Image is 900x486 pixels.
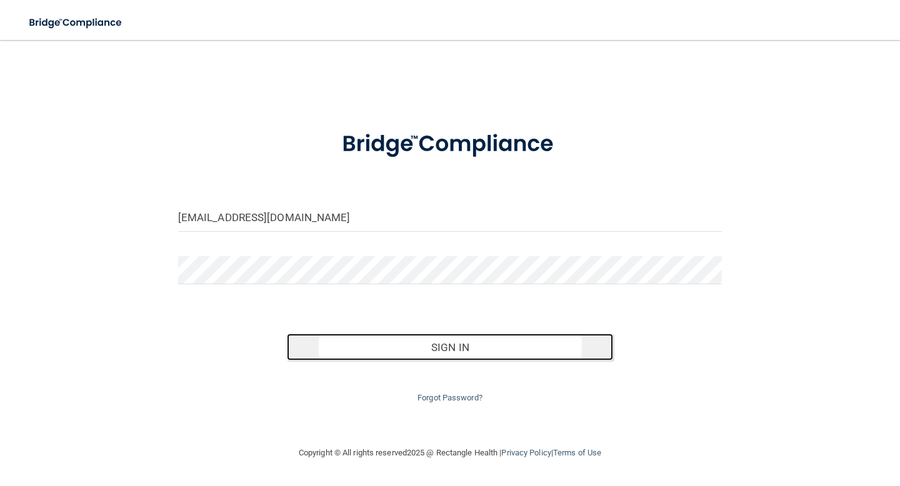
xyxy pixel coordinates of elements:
[222,433,678,473] div: Copyright © All rights reserved 2025 @ Rectangle Health | |
[178,204,722,232] input: Email
[501,448,551,457] a: Privacy Policy
[19,10,134,36] img: bridge_compliance_login_screen.278c3ca4.svg
[684,397,885,447] iframe: Drift Widget Chat Controller
[553,448,601,457] a: Terms of Use
[319,115,581,174] img: bridge_compliance_login_screen.278c3ca4.svg
[417,393,482,402] a: Forgot Password?
[287,334,613,361] button: Sign In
